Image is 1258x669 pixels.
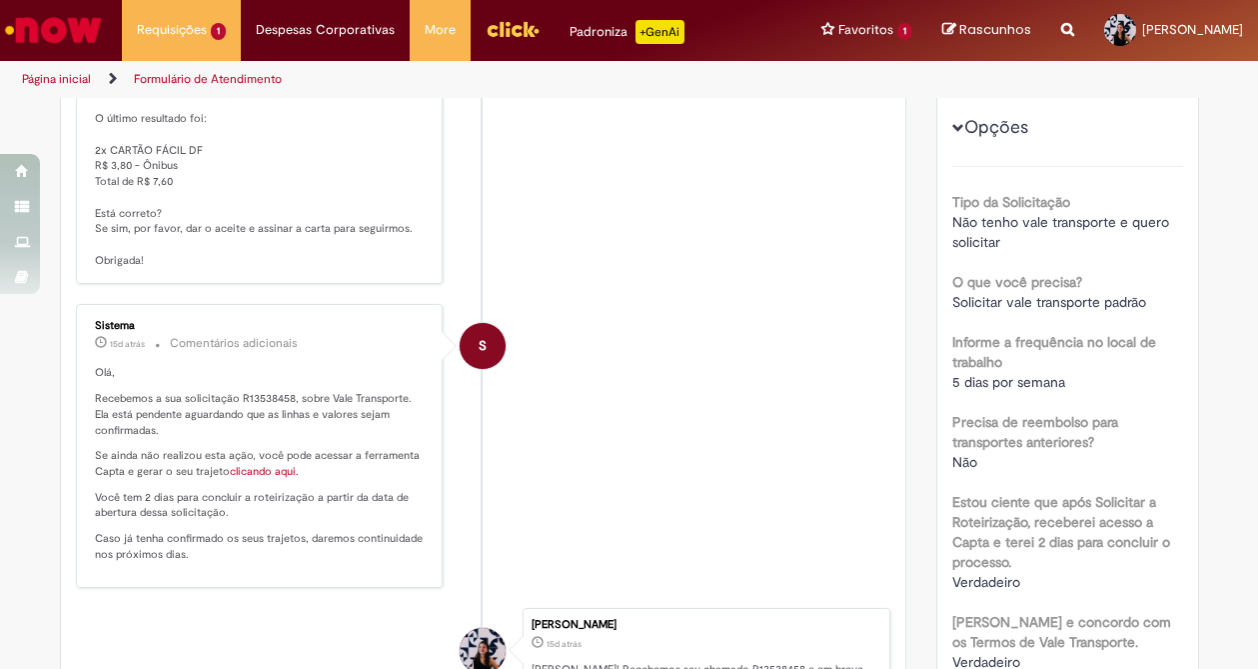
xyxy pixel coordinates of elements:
span: More [425,20,456,40]
span: Solicitar vale transporte padrão [952,293,1146,311]
a: Formulário de Atendimento [134,71,282,87]
time: 16/09/2025 09:50:53 [547,638,582,650]
p: Oi [PERSON_NAME], boa tarde! Tudo bem? Verifiquei na Capta que não consta uma roteirização aceita... [95,33,428,269]
div: [PERSON_NAME] [532,619,879,631]
a: Rascunhos [942,21,1031,40]
span: Verdadeiro [952,573,1020,591]
span: 1 [897,23,912,40]
div: Sistema [95,320,428,332]
p: +GenAi [635,20,684,44]
b: [PERSON_NAME] e concordo com os Termos de Vale Transporte. [952,613,1171,651]
span: Rascunhos [959,20,1031,39]
a: Página inicial [22,71,91,87]
b: Informe a frequência no local de trabalho [952,333,1156,371]
span: [PERSON_NAME] [1142,21,1243,38]
span: Não [952,453,977,471]
p: Recebemos a sua solicitação R13538458, sobre Vale Transporte. Ela está pendente aguardando que as... [95,391,428,438]
time: 16/09/2025 09:50:56 [110,338,145,350]
ul: Trilhas de página [15,61,823,98]
img: ServiceNow [2,10,105,50]
span: 15d atrás [110,338,145,350]
b: Estou ciente que após Solicitar a Roteirização, receberei acesso a Capta e terei 2 dias para conc... [952,493,1170,571]
p: Olá, [95,365,428,381]
span: 1 [211,23,226,40]
div: Padroniza [570,20,684,44]
b: Precisa de reembolso para transportes anteriores? [952,413,1118,451]
small: Comentários adicionais [170,335,298,352]
span: Não tenho vale transporte e quero solicitar [952,213,1173,251]
span: Requisições [137,20,207,40]
b: O que você precisa? [952,273,1082,291]
p: Caso já tenha confirmado os seus trajetos, daremos continuidade nos próximos dias. [95,531,428,562]
img: click_logo_yellow_360x200.png [486,14,540,44]
div: System [460,323,506,369]
a: clicando aqui. [230,464,299,479]
b: Tipo da Solicitação [952,193,1070,211]
span: Favoritos [838,20,893,40]
span: Despesas Corporativas [256,20,395,40]
span: S [479,322,487,370]
p: Se ainda não realizou esta ação, você pode acessar a ferramenta Capta e gerar o seu trajeto [95,448,428,479]
span: 15d atrás [547,638,582,650]
span: 5 dias por semana [952,373,1065,391]
p: Você tem 2 dias para concluir a roteirização a partir da data de abertura dessa solicitação. [95,490,428,521]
